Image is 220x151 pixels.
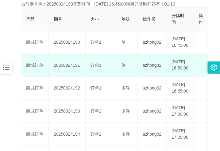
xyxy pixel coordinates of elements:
[91,63,102,68] span: 订单1
[121,40,125,45] span: 单
[49,54,86,77] td: 20250924191
[138,123,167,146] td: azhong02
[138,100,167,123] td: azhong02
[2,63,10,71] i: 图标: bars
[121,63,125,68] span: 单
[91,109,102,114] span: 订单2
[91,86,102,91] span: 订单1
[54,17,62,22] span: 期号
[91,17,99,22] span: 大小
[91,40,102,45] span: 订单1
[167,100,194,123] td: [DATE] 17:00:00
[121,86,130,91] span: 多件
[167,31,194,54] td: [DATE] 16:45:00
[210,64,217,71] i: 图标: setting
[121,17,130,22] span: 单双
[121,109,130,114] span: 多件
[49,31,86,54] td: 20250924190
[138,77,167,100] td: azhong02
[26,17,35,22] span: 产品
[143,17,156,22] span: 操作员
[49,100,86,123] td: 20250924193
[21,77,49,100] td: 商城订单
[49,123,86,146] td: 20250924194
[138,31,167,54] td: azhong02
[91,132,102,137] span: 订单2
[167,54,194,77] td: [DATE] 16:50:00
[21,54,49,77] td: 商城订单
[21,100,49,123] td: 商城订单
[21,31,49,54] td: 商城订单
[172,13,185,25] span: 开奖时间
[167,77,194,100] td: [DATE] 16:55:00
[121,132,130,137] span: 多件
[49,77,86,100] td: 20250924192
[167,123,194,146] td: [DATE] 17:05:00
[21,1,199,7] div: 当前期号为：20250924190开奖时间：[DATE] 16:45:00距离开奖时间还有：01:10
[21,123,49,146] td: 商城订单
[199,13,203,25] span: 操作
[138,54,167,77] td: azhong02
